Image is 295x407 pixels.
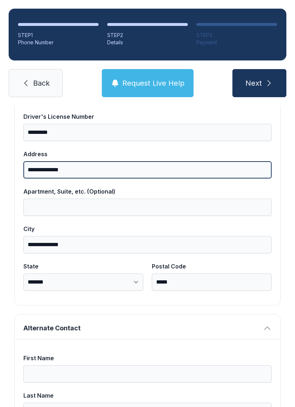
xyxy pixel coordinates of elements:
[23,273,143,291] select: State
[15,315,280,339] button: Alternate Contact
[23,112,272,121] div: Driver's License Number
[23,124,272,141] input: Driver's License Number
[23,161,272,178] input: Address
[122,78,185,88] span: Request Live Help
[23,150,272,158] div: Address
[245,78,262,88] span: Next
[23,236,272,253] input: City
[33,78,50,88] span: Back
[23,225,272,233] div: City
[107,32,188,39] div: STEP 2
[23,187,272,196] div: Apartment, Suite, etc. (Optional)
[23,262,143,271] div: State
[23,354,272,362] div: First Name
[152,273,272,291] input: Postal Code
[23,199,272,216] input: Apartment, Suite, etc. (Optional)
[196,32,277,39] div: STEP 3
[18,39,99,46] div: Phone Number
[18,32,99,39] div: STEP 1
[196,39,277,46] div: Payment
[23,365,272,383] input: First Name
[23,391,272,400] div: Last Name
[152,262,272,271] div: Postal Code
[107,39,188,46] div: Details
[23,323,260,333] span: Alternate Contact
